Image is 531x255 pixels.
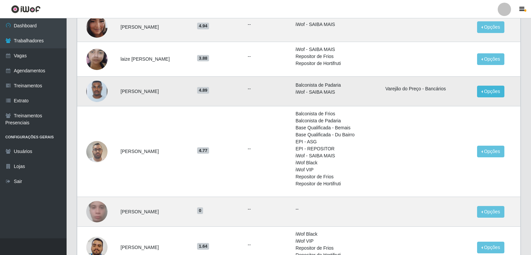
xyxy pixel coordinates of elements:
button: Opções [477,53,504,65]
ul: -- [248,145,288,152]
img: 1691674817698.jpeg [86,8,108,46]
ul: -- [248,206,288,213]
li: Repositor de Hortifruti [296,60,378,67]
img: 1727792340241.jpeg [86,45,108,73]
li: Repositor de Hortifruti [296,180,378,187]
span: 4.77 [197,147,209,154]
li: iWof VIP [296,166,378,173]
li: Repositor de Frios [296,173,378,180]
span: 3.88 [197,55,209,62]
li: iWof Black [296,159,378,166]
button: Opções [477,86,504,97]
img: 1694195976852.jpeg [86,137,108,166]
li: iWof VIP [296,238,378,245]
li: Repositor de Frios [296,53,378,60]
li: Balconista de Frios [296,110,378,117]
li: Balconista de Padaria [296,82,378,89]
button: Opções [477,206,504,218]
li: iWof Black [296,231,378,238]
li: iWof - SAIBA MAIS [296,89,378,96]
button: Opções [477,242,504,253]
ul: -- [248,21,288,28]
button: Opções [477,21,504,33]
td: laize [PERSON_NAME] [117,42,193,77]
td: [PERSON_NAME] [117,197,193,227]
li: Balconista de Padaria [296,117,378,124]
li: iWof - SAIBA MAIS [296,21,378,28]
ul: -- [248,85,288,92]
td: [PERSON_NAME] [117,12,193,42]
td: [PERSON_NAME] [117,106,193,197]
li: iWof - SAIBA MAIS [296,152,378,159]
p: -- [296,206,378,213]
img: 1721222476236.jpeg [86,77,108,105]
span: 4.94 [197,23,209,29]
li: Repositor de Frios [296,245,378,252]
img: CoreUI Logo [11,5,41,13]
ul: -- [248,241,288,248]
li: Base Qualificada - Du Bairro [296,131,378,138]
li: Base Qualificada - Bemais [296,124,378,131]
li: iWof - SAIBA MAIS [296,46,378,53]
span: 1.64 [197,243,209,250]
span: 4.89 [197,87,209,94]
button: Opções [477,146,504,157]
img: 1733950717597.jpeg [86,193,108,231]
li: EPI - ASG [296,138,378,145]
li: Varejão do Preço - Bancários [385,85,469,92]
span: 0 [197,207,203,214]
ul: -- [248,53,288,60]
td: [PERSON_NAME] [117,77,193,106]
li: EPI - REPOSITOR [296,145,378,152]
